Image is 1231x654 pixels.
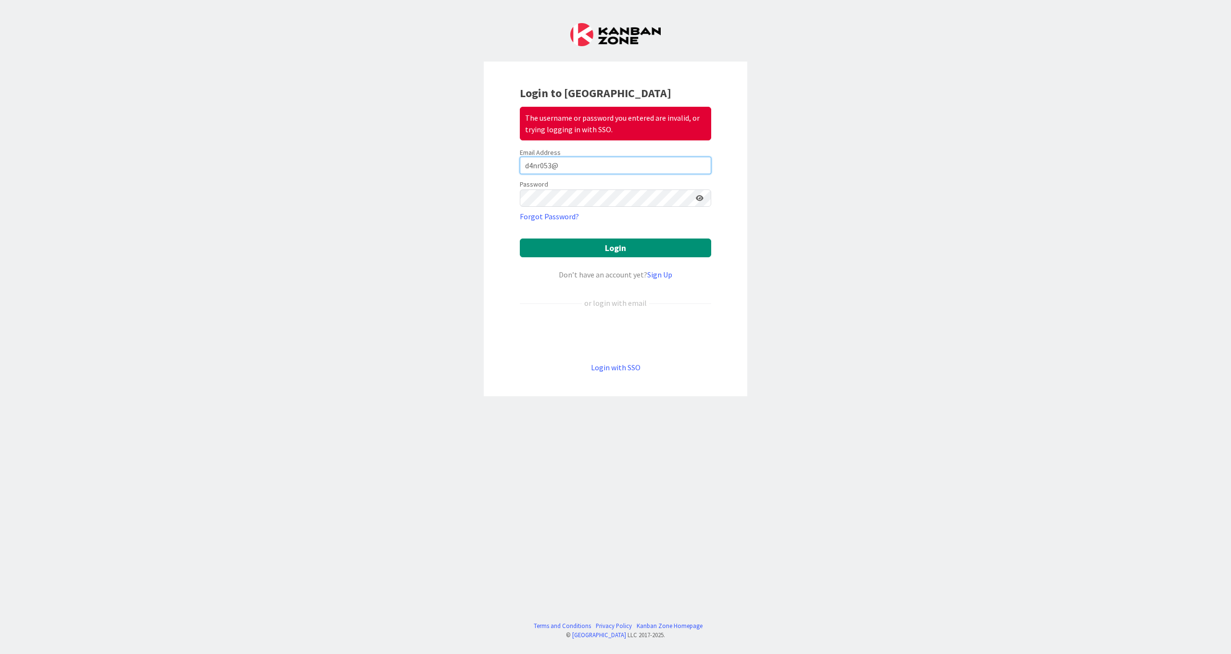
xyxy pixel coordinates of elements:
a: Forgot Password? [520,211,579,222]
img: Kanban Zone [570,23,661,46]
div: Inicie sessão com o Google. Abre num novo separador [520,325,711,346]
label: Email Address [520,148,561,157]
div: The username or password you entered are invalid, or trying logging in with SSO. [520,107,711,140]
a: Terms and Conditions [534,621,591,630]
a: Sign Up [647,270,672,279]
div: Don’t have an account yet? [520,269,711,280]
a: Privacy Policy [596,621,632,630]
a: Kanban Zone Homepage [637,621,703,630]
div: or login with email [582,297,649,309]
label: Password [520,179,548,189]
a: [GEOGRAPHIC_DATA] [572,631,626,639]
button: Login [520,239,711,257]
a: Login with SSO [591,363,641,372]
b: Login to [GEOGRAPHIC_DATA] [520,86,671,101]
div: © LLC 2017- 2025 . [529,630,703,640]
iframe: Botão Iniciar sessão com o Google [515,325,716,346]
